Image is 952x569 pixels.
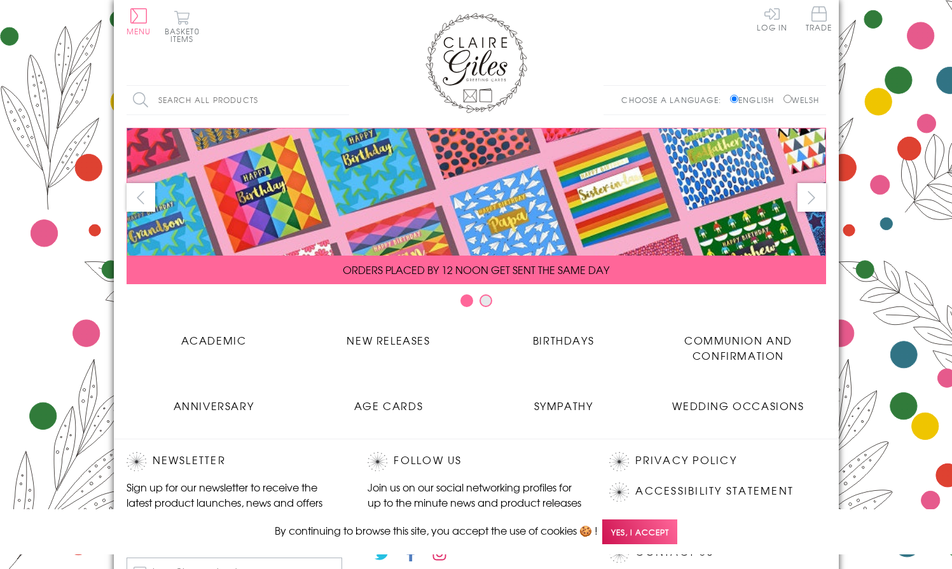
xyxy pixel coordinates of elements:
span: Wedding Occasions [672,398,804,413]
a: Wedding Occasions [651,388,826,413]
a: Birthdays [476,323,651,348]
span: Trade [806,6,832,31]
span: Yes, I accept [602,519,677,544]
a: Privacy Policy [635,452,736,469]
div: Carousel Pagination [127,294,826,313]
a: Contact Us [635,544,713,561]
a: Trade [806,6,832,34]
span: 0 items [170,25,200,45]
input: English [730,95,738,103]
a: Communion and Confirmation [651,323,826,363]
p: Choose a language: [621,94,728,106]
a: New Releases [301,323,476,348]
label: Welsh [783,94,820,106]
input: Search all products [127,86,349,114]
span: Birthdays [533,332,594,348]
a: Log In [757,6,787,31]
a: Academic [127,323,301,348]
p: Sign up for our newsletter to receive the latest product launches, news and offers directly to yo... [127,479,343,525]
p: Join us on our social networking profiles for up to the minute news and product releases the mome... [368,479,584,525]
img: Claire Giles Greetings Cards [425,13,527,113]
button: Basket0 items [165,10,200,43]
input: Search [336,86,349,114]
a: Age Cards [301,388,476,413]
span: Sympathy [534,398,593,413]
button: Menu [127,8,151,35]
span: Communion and Confirmation [684,332,792,363]
button: Carousel Page 2 [479,294,492,307]
button: next [797,183,826,212]
span: Anniversary [174,398,254,413]
a: Anniversary [127,388,301,413]
a: Sympathy [476,388,651,413]
span: New Releases [347,332,430,348]
span: Academic [181,332,247,348]
label: English [730,94,780,106]
button: prev [127,183,155,212]
input: Welsh [783,95,792,103]
span: Menu [127,25,151,37]
h2: Follow Us [368,452,584,471]
h2: Newsletter [127,452,343,471]
a: Accessibility Statement [635,483,794,500]
button: Carousel Page 1 (Current Slide) [460,294,473,307]
span: ORDERS PLACED BY 12 NOON GET SENT THE SAME DAY [343,262,609,277]
span: Age Cards [354,398,423,413]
